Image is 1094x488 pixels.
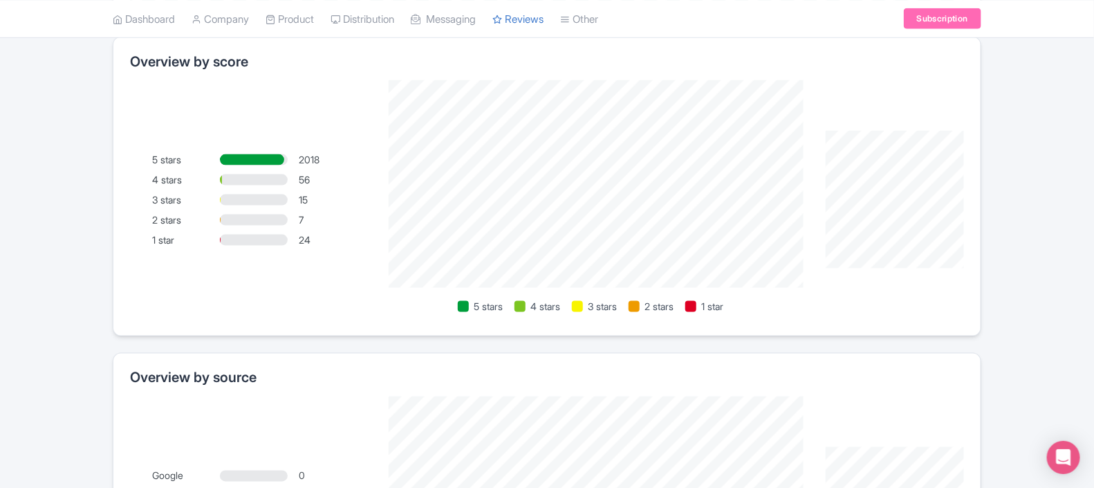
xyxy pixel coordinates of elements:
span: 1 star [702,299,724,314]
div: Open Intercom Messenger [1047,441,1080,474]
div: 2 stars [152,213,220,227]
a: Subscription [904,8,981,29]
span: 4 stars [531,299,561,314]
div: 7 [299,213,367,227]
h2: Overview by score [130,54,964,69]
div: Google [152,469,220,483]
div: 15 [299,192,367,207]
span: 3 stars [588,299,618,314]
div: 1 star [152,233,220,247]
div: 24 [299,233,367,247]
div: 4 stars [152,172,220,187]
div: 56 [299,172,367,187]
span: 2 stars [645,299,674,314]
div: 0 [299,469,367,483]
div: 5 stars [152,152,220,167]
span: 5 stars [474,299,503,314]
div: 3 stars [152,192,220,207]
h2: Overview by source [130,370,964,386]
div: 2018 [299,152,367,167]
